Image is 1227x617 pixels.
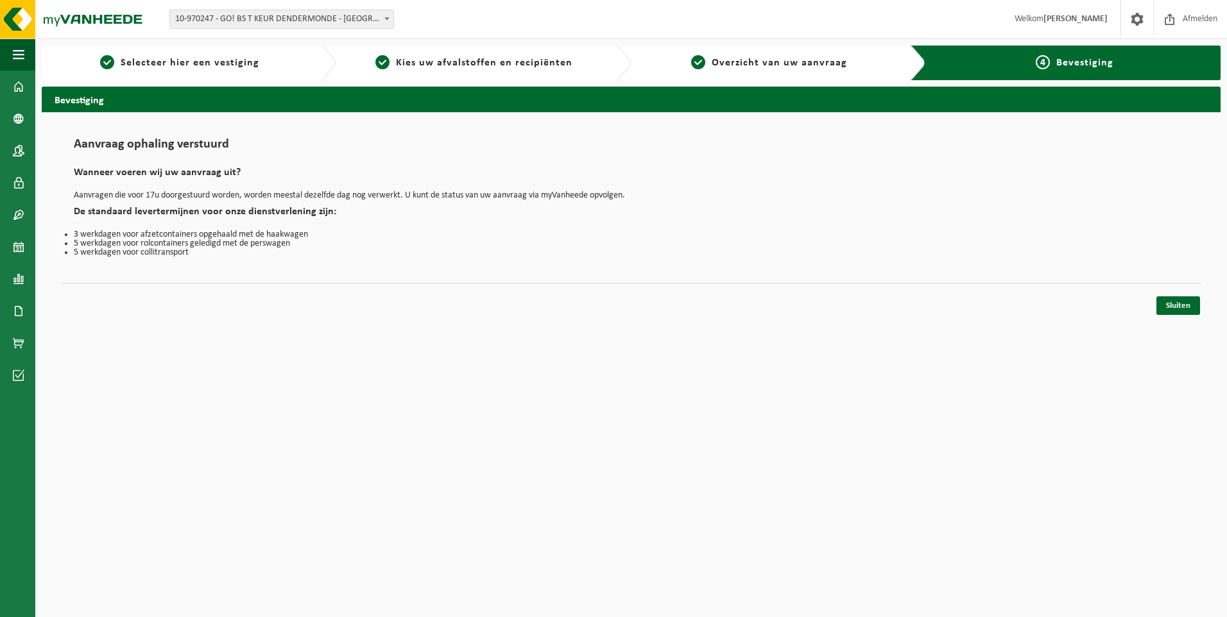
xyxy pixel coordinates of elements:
strong: [PERSON_NAME] [1043,14,1108,24]
span: 4 [1036,55,1050,69]
li: 5 werkdagen voor collitransport [74,248,1188,257]
a: 1Selecteer hier een vestiging [48,55,311,71]
span: Bevestiging [1056,58,1113,68]
a: Sluiten [1156,296,1200,315]
h2: De standaard levertermijnen voor onze dienstverlening zijn: [74,207,1188,224]
a: 3Overzicht van uw aanvraag [638,55,900,71]
li: 3 werkdagen voor afzetcontainers opgehaald met de haakwagen [74,230,1188,239]
h1: Aanvraag ophaling verstuurd [74,138,1188,158]
h2: Bevestiging [42,87,1221,112]
span: Selecteer hier een vestiging [121,58,259,68]
span: 1 [100,55,114,69]
li: 5 werkdagen voor rolcontainers geledigd met de perswagen [74,239,1188,248]
a: 2Kies uw afvalstoffen en recipiënten [343,55,605,71]
p: Aanvragen die voor 17u doorgestuurd worden, worden meestal dezelfde dag nog verwerkt. U kunt de s... [74,191,1188,200]
span: 3 [691,55,705,69]
span: 10-970247 - GO! BS T KEUR DENDERMONDE - DENDERMONDE [170,10,393,28]
h2: Wanneer voeren wij uw aanvraag uit? [74,167,1188,185]
span: 2 [375,55,390,69]
span: 10-970247 - GO! BS T KEUR DENDERMONDE - DENDERMONDE [169,10,394,29]
span: Overzicht van uw aanvraag [712,58,847,68]
span: Kies uw afvalstoffen en recipiënten [396,58,572,68]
